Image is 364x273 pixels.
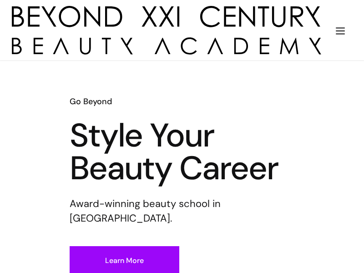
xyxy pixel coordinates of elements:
a: home [12,6,321,55]
img: beyond 21st century beauty academy logo [12,6,321,55]
p: Award-winning beauty school in [GEOGRAPHIC_DATA]. [70,197,294,226]
h1: Style Your Beauty Career [70,119,294,185]
div: menu [329,18,352,43]
h6: Go Beyond [70,96,294,107]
